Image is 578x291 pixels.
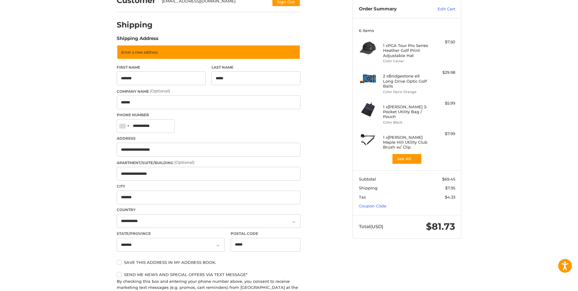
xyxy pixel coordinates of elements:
[359,28,455,33] h3: 6 Items
[383,89,430,95] li: Color Optic Orange
[117,65,206,70] label: First Name
[431,70,455,76] div: $29.98
[359,195,366,199] span: Tax
[211,65,300,70] label: Last Name
[392,153,422,164] button: See All
[117,272,300,277] label: Send me news and special offers via text message*
[359,6,424,12] h3: Order Summary
[150,88,170,93] small: (Optional)
[431,131,455,137] div: $7.99
[117,160,300,166] label: Apartment/Suite/Building
[445,195,455,199] span: $4.33
[117,88,300,94] label: Company Name
[117,260,300,265] label: Save this address in my address book.
[117,35,158,45] legend: Shipping Address
[117,20,153,30] h2: Shipping
[231,231,301,236] label: Postal Code
[383,135,430,150] h4: 1 x [PERSON_NAME] Maple Hill Utility Club Brush w/ Clip
[383,104,430,119] h4: 1 x [PERSON_NAME] 3-Pocket Utility Bag / Pouch
[359,185,378,190] span: Shipping
[383,120,430,125] li: Color Black
[359,224,383,229] span: Total (USD)
[383,74,430,88] h4: 2 x Bridgestone e9 Long Drive Optic Golf Balls
[359,203,386,208] a: Coupon Code
[117,112,300,118] label: Phone Number
[117,184,300,189] label: City
[383,43,430,58] h4: 1 x PGA Tour Pro Series Heather Golf Print Adjustable Hat
[117,136,300,141] label: Address
[445,185,455,190] span: $7.95
[117,207,300,213] label: Country
[424,6,455,12] a: Edit Cart
[117,231,225,236] label: State/Province
[431,39,455,45] div: $7.50
[442,177,455,181] span: $69.45
[117,45,300,59] a: Enter or select a different address
[383,59,430,64] li: Color Caviar
[174,160,194,165] small: (Optional)
[121,49,158,55] span: Enter a new address
[359,177,376,181] span: Subtotal
[426,221,455,232] span: $81.73
[431,100,455,106] div: $5.99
